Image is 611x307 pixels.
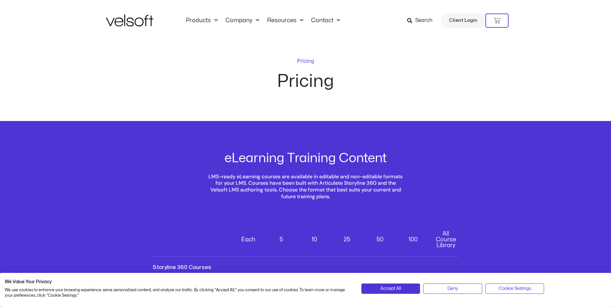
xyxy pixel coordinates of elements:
[400,237,425,243] p: 100
[182,17,222,24] a: ProductsMenu Toggle
[106,14,153,26] img: Velsoft Training Materials
[263,17,307,24] a: ResourcesMenu Toggle
[433,231,458,248] p: All Course Library
[190,73,422,90] h2: Pricing
[447,285,458,292] span: Deny
[222,17,263,24] a: CompanyMenu Toggle
[499,285,531,292] span: Cookie Settings
[307,17,344,24] a: ContactMenu Toggle
[5,279,352,285] h2: We Value Your Privacy
[441,13,485,28] a: Client Login
[182,17,344,24] nav: Menu
[529,293,608,307] iframe: chat widget
[207,173,404,200] h2: LMS-ready eLearning courses are available in editable and non-editable formats for your LMS. Cour...
[361,284,420,294] button: Accept all cookies
[5,287,352,298] p: We use cookies to enhance your browsing experience, serve personalized content, and analyze our t...
[368,237,393,243] p: 50
[415,16,433,25] span: Search
[407,15,437,26] a: Search
[485,284,544,294] button: Adjust cookie preferences
[224,152,387,165] h2: eLearning Training Content
[153,265,228,270] p: Storyline 360 Courses
[301,237,327,243] p: 10
[297,57,314,65] p: Pricing
[449,16,477,25] span: Client Login
[269,237,294,243] p: 5
[380,285,401,292] span: Accept All
[335,237,360,243] p: 25
[236,237,261,243] p: Each
[423,284,482,294] button: Deny all cookies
